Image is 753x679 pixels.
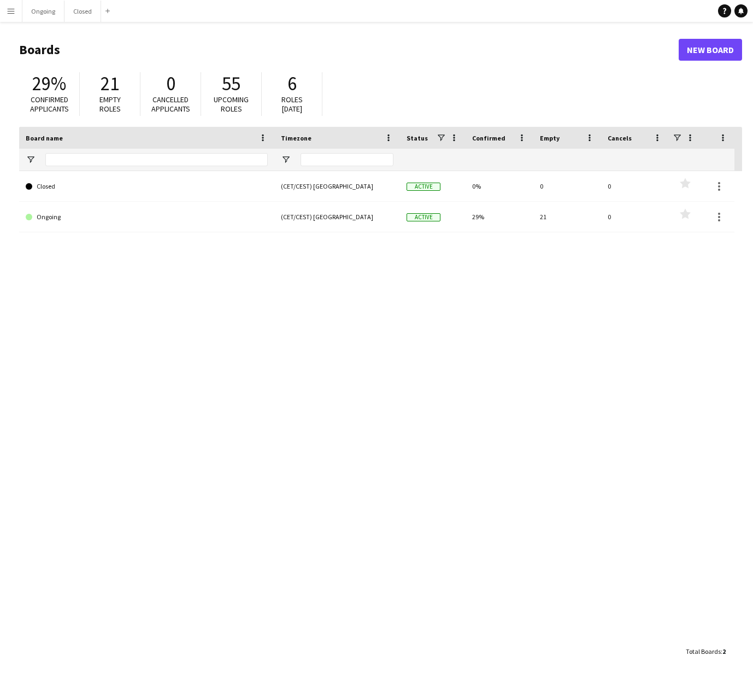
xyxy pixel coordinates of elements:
span: 0 [166,72,175,96]
span: Active [407,213,440,221]
span: Total Boards [686,647,721,655]
span: Roles [DATE] [281,95,303,114]
div: 0 [601,171,669,201]
a: New Board [679,39,742,61]
button: Open Filter Menu [26,155,36,165]
span: Cancels [608,134,632,142]
div: : [686,641,726,662]
span: 21 [101,72,119,96]
div: 29% [466,202,533,232]
span: 55 [222,72,240,96]
span: Status [407,134,428,142]
button: Ongoing [22,1,64,22]
button: Closed [64,1,101,22]
span: Upcoming roles [214,95,249,114]
span: Empty roles [99,95,121,114]
span: 6 [287,72,297,96]
span: 29% [32,72,66,96]
span: Active [407,183,440,191]
div: (CET/CEST) [GEOGRAPHIC_DATA] [274,171,400,201]
div: 0 [601,202,669,232]
input: Timezone Filter Input [301,153,393,166]
span: Timezone [281,134,311,142]
div: (CET/CEST) [GEOGRAPHIC_DATA] [274,202,400,232]
div: 21 [533,202,601,232]
h1: Boards [19,42,679,58]
span: 2 [722,647,726,655]
input: Board name Filter Input [45,153,268,166]
div: 0% [466,171,533,201]
span: Confirmed [472,134,505,142]
span: Cancelled applicants [151,95,190,114]
span: Confirmed applicants [30,95,69,114]
button: Open Filter Menu [281,155,291,165]
a: Ongoing [26,202,268,232]
span: Empty [540,134,560,142]
span: Board name [26,134,63,142]
a: Closed [26,171,268,202]
div: 0 [533,171,601,201]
